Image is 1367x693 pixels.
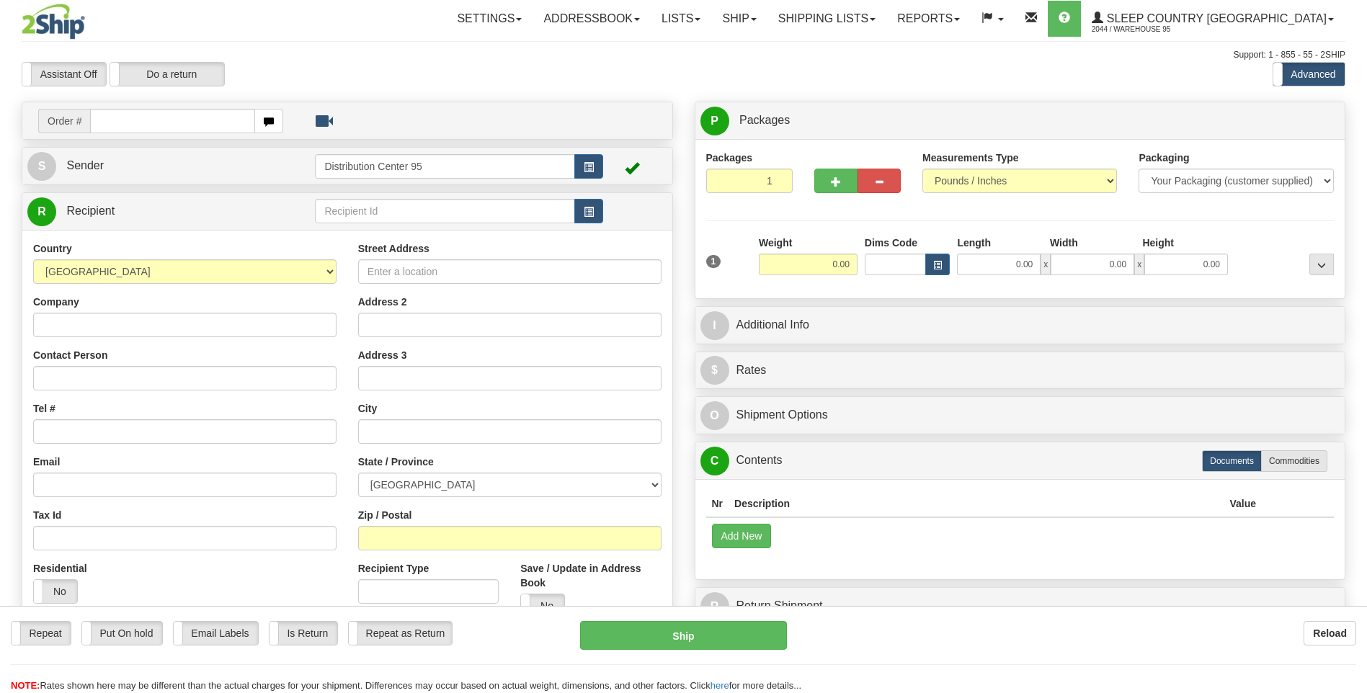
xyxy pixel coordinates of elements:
[580,621,786,650] button: Ship
[82,622,162,645] label: Put On hold
[865,236,917,250] label: Dims Code
[33,348,107,362] label: Contact Person
[700,310,1340,340] a: IAdditional Info
[700,106,1340,135] a: P Packages
[315,154,574,179] input: Sender Id
[27,151,315,181] a: S Sender
[700,401,729,430] span: O
[729,491,1224,517] th: Description
[33,508,61,522] label: Tax Id
[27,197,56,226] span: R
[700,592,729,621] span: R
[706,491,729,517] th: Nr
[174,622,258,645] label: Email Labels
[1304,621,1356,645] button: Reload
[349,622,452,645] label: Repeat as Return
[358,348,407,362] label: Address 3
[358,295,407,309] label: Address 2
[358,259,662,284] input: Enter a location
[1134,254,1144,275] span: x
[1041,254,1051,275] span: x
[66,159,104,171] span: Sender
[1050,236,1078,250] label: Width
[1139,151,1189,165] label: Packaging
[886,1,971,37] a: Reports
[358,561,429,576] label: Recipient Type
[1202,450,1262,472] label: Documents
[706,255,721,268] span: 1
[739,114,790,126] span: Packages
[1261,450,1327,472] label: Commodities
[700,356,1340,385] a: $Rates
[1273,63,1345,86] label: Advanced
[1103,12,1327,24] span: Sleep Country [GEOGRAPHIC_DATA]
[22,49,1345,61] div: Support: 1 - 855 - 55 - 2SHIP
[33,401,55,416] label: Tel #
[651,1,711,37] a: Lists
[767,1,886,37] a: Shipping lists
[700,107,729,135] span: P
[33,241,72,256] label: Country
[1309,254,1334,275] div: ...
[358,508,412,522] label: Zip / Postal
[27,152,56,181] span: S
[521,594,564,617] label: No
[38,109,90,133] span: Order #
[22,4,85,40] img: logo2044.jpg
[700,591,1340,621] a: RReturn Shipment
[358,241,429,256] label: Street Address
[700,401,1340,430] a: OShipment Options
[712,524,772,548] button: Add New
[1224,491,1262,517] th: Value
[922,151,1019,165] label: Measurements Type
[700,446,1340,475] a: CContents
[1092,22,1200,37] span: 2044 / Warehouse 95
[700,356,729,385] span: $
[33,561,87,576] label: Residential
[759,236,792,250] label: Weight
[22,63,106,86] label: Assistant Off
[12,622,71,645] label: Repeat
[1334,273,1366,420] iframe: chat widget
[957,236,991,250] label: Length
[533,1,651,37] a: Addressbook
[33,295,79,309] label: Company
[1313,627,1347,639] b: Reload
[446,1,533,37] a: Settings
[270,622,337,645] label: Is Return
[520,561,661,590] label: Save / Update in Address Book
[700,311,729,340] span: I
[711,1,767,37] a: Ship
[700,447,729,475] span: C
[358,455,434,469] label: State / Province
[1142,236,1174,250] label: Height
[711,680,729,691] a: here
[1081,1,1345,37] a: Sleep Country [GEOGRAPHIC_DATA] 2044 / Warehouse 95
[315,199,574,223] input: Recipient Id
[27,197,283,226] a: R Recipient
[34,580,77,603] label: No
[110,63,224,86] label: Do a return
[706,151,753,165] label: Packages
[66,205,115,217] span: Recipient
[11,680,40,691] span: NOTE:
[358,401,377,416] label: City
[33,455,60,469] label: Email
